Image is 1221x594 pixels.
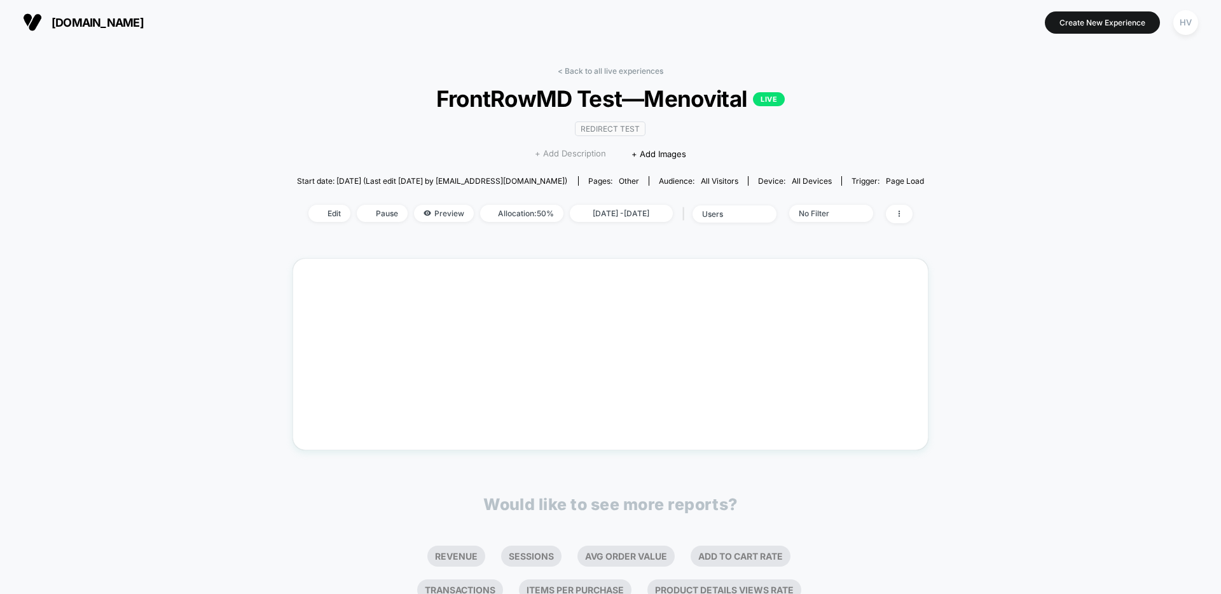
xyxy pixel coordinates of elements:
span: + Add Images [631,149,686,159]
span: Device: [748,176,841,186]
div: Pages: [588,176,639,186]
li: Add To Cart Rate [691,546,790,567]
span: [DOMAIN_NAME] [52,16,144,29]
span: all devices [792,176,832,186]
span: + Add Description [535,148,606,160]
button: HV [1169,10,1202,36]
p: Would like to see more reports? [483,495,738,514]
div: HV [1173,10,1198,35]
a: < Back to all live experiences [558,66,663,76]
li: Revenue [427,546,485,567]
p: LIVE [753,92,785,106]
span: | [679,205,693,223]
li: Avg Order Value [577,546,675,567]
button: [DOMAIN_NAME] [19,12,148,32]
span: Page Load [886,176,924,186]
span: [DATE] - [DATE] [570,205,673,222]
span: Start date: [DATE] (Last edit [DATE] by [EMAIL_ADDRESS][DOMAIN_NAME]) [297,176,567,186]
span: FrontRowMD Test—Menovital [328,85,893,112]
span: Edit [308,205,350,222]
button: Create New Experience [1045,11,1160,34]
div: users [702,209,753,219]
span: All Visitors [701,176,738,186]
div: No Filter [799,209,850,218]
span: Allocation: 50% [480,205,563,222]
span: other [619,176,639,186]
span: Pause [357,205,408,222]
li: Sessions [501,546,562,567]
div: Audience: [659,176,738,186]
span: Redirect Test [575,121,645,136]
img: Visually logo [23,13,42,32]
div: Trigger: [852,176,924,186]
span: Preview [414,205,474,222]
